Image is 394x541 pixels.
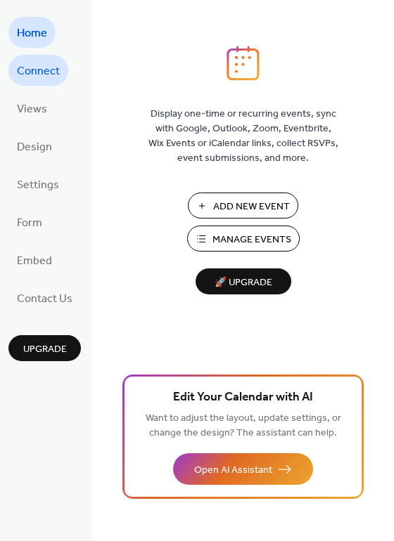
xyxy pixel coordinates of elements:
[173,453,313,485] button: Open AI Assistant
[196,268,291,294] button: 🚀 Upgrade
[17,212,42,235] span: Form
[8,335,81,361] button: Upgrade
[8,17,56,48] a: Home
[212,233,291,247] span: Manage Events
[173,388,313,408] span: Edit Your Calendar with AI
[146,409,341,443] span: Want to adjust the layout, update settings, or change the design? The assistant can help.
[8,93,56,124] a: Views
[213,200,290,214] span: Add New Event
[17,250,52,273] span: Embed
[8,207,51,237] a: Form
[17,174,59,197] span: Settings
[8,282,81,313] a: Contact Us
[23,342,67,357] span: Upgrade
[17,136,52,159] span: Design
[8,169,68,200] a: Settings
[227,46,259,81] img: logo_icon.svg
[148,107,338,166] span: Display one-time or recurring events, sync with Google, Outlook, Zoom, Eventbrite, Wix Events or ...
[204,273,283,292] span: 🚀 Upgrade
[17,60,60,83] span: Connect
[17,22,47,45] span: Home
[17,98,47,121] span: Views
[17,288,72,311] span: Contact Us
[8,131,61,162] a: Design
[188,193,298,219] button: Add New Event
[8,55,68,86] a: Connect
[8,245,61,275] a: Embed
[187,226,300,252] button: Manage Events
[194,463,272,478] span: Open AI Assistant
